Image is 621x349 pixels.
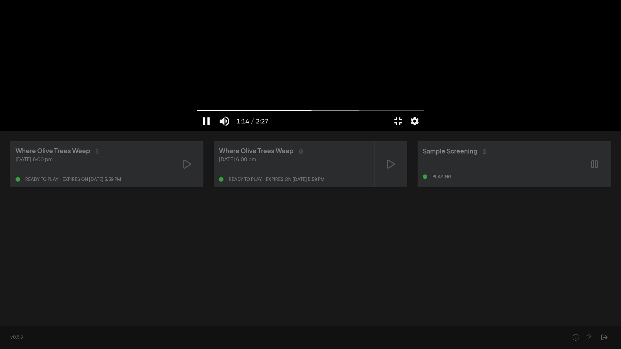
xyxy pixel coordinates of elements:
button: More settings [407,111,422,131]
div: Where Olive Trees Weep [219,146,294,156]
button: Pause [197,111,215,131]
div: v0.5.8 [10,334,556,341]
div: [DATE] 6:00 pm [219,156,369,164]
button: 1:14 / 2:27 [234,111,271,131]
div: Sample Screening [423,147,477,156]
div: Ready to play - expires on [DATE] 5:59 pm [25,177,121,182]
div: [DATE] 6:00 pm [16,156,166,164]
button: Help [569,331,582,344]
div: Playing [432,175,452,179]
button: Sign Out [598,331,611,344]
button: Exit full screen [389,111,407,131]
div: Ready to play - expires on [DATE] 5:59 pm [229,177,324,182]
button: Mute [215,111,234,131]
button: Help [582,331,595,344]
div: Where Olive Trees Weep [16,146,90,156]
